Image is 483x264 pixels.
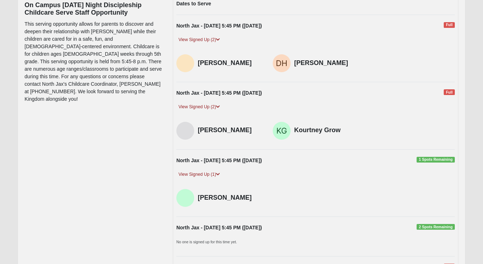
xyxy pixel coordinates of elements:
[294,59,358,67] h4: [PERSON_NAME]
[417,157,455,163] span: 1 Spots Remaining
[25,1,162,17] h4: On Campus [DATE] Night Discipleship Childcare Serve Staff Opportunity
[444,22,455,28] span: Full
[176,1,211,6] strong: Dates to Serve
[25,20,162,103] p: This serving opportunity allows for parents to discover and deepen their relationship with [PERSO...
[273,122,291,140] img: Kourtney Grow
[176,54,194,72] img: Heather Lousignont
[176,225,262,230] strong: North Jax - [DATE] 5:45 PM ([DATE])
[198,126,262,134] h4: [PERSON_NAME]
[176,122,194,140] img: Jonathan Lebron-Sierra
[176,158,262,163] strong: North Jax - [DATE] 5:45 PM ([DATE])
[273,54,291,72] img: Demetri Hooker
[176,171,222,178] a: View Signed Up (1)
[198,59,262,67] h4: [PERSON_NAME]
[176,189,194,207] img: Chris Lindsey
[198,194,262,202] h4: [PERSON_NAME]
[176,240,237,244] small: No one is signed up for this time yet.
[294,126,358,134] h4: Kourtney Grow
[176,23,262,29] strong: North Jax - [DATE] 5:45 PM ([DATE])
[176,90,262,96] strong: North Jax - [DATE] 5:45 PM ([DATE])
[444,89,455,95] span: Full
[417,224,455,230] span: 2 Spots Remaining
[176,103,222,111] a: View Signed Up (2)
[176,36,222,44] a: View Signed Up (2)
